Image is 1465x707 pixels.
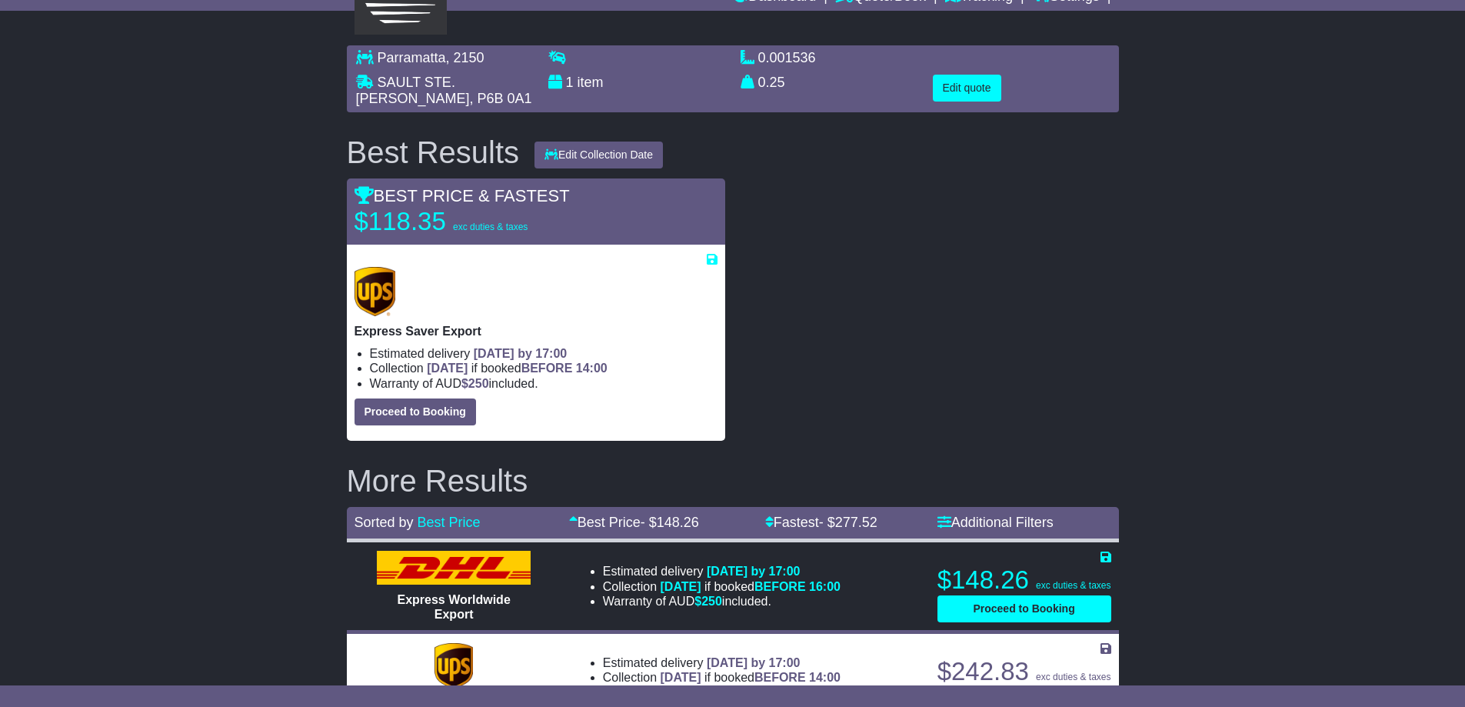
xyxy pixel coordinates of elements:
[835,515,877,530] span: 277.52
[578,75,604,90] span: item
[566,75,574,90] span: 1
[418,515,481,530] a: Best Price
[461,377,489,390] span: $
[933,75,1001,102] button: Edit quote
[661,580,841,593] span: if booked
[355,324,718,338] p: Express Saver Export
[521,362,573,375] span: BEFORE
[603,564,841,579] li: Estimated delivery
[355,515,414,530] span: Sorted by
[1036,672,1110,682] span: exc duties & taxes
[937,656,1111,687] p: $242.83
[397,593,510,621] span: Express Worldwide Export
[370,376,718,391] li: Warranty of AUD included.
[355,267,396,316] img: UPS (new): Express Saver Export
[701,595,722,608] span: 250
[603,594,841,609] li: Warranty of AUD included.
[707,656,801,669] span: [DATE] by 17:00
[707,565,801,578] span: [DATE] by 17:00
[435,643,473,689] img: UPS (new): Expedited Export
[758,50,816,65] span: 0.001536
[468,377,489,390] span: 250
[641,515,699,530] span: - $
[1036,580,1110,591] span: exc duties & taxes
[661,580,701,593] span: [DATE]
[603,579,841,594] li: Collection
[453,222,528,232] span: exc duties & taxes
[819,515,877,530] span: - $
[534,142,663,168] button: Edit Collection Date
[694,595,722,608] span: $
[370,346,718,361] li: Estimated delivery
[427,362,468,375] span: [DATE]
[427,362,607,375] span: if booked
[355,206,547,237] p: $118.35
[474,347,568,360] span: [DATE] by 17:00
[754,580,806,593] span: BEFORE
[754,671,806,684] span: BEFORE
[576,362,608,375] span: 14:00
[603,655,841,670] li: Estimated delivery
[446,50,484,65] span: , 2150
[657,515,699,530] span: 148.26
[661,671,701,684] span: [DATE]
[603,670,841,685] li: Collection
[355,186,570,205] span: BEST PRICE & FASTEST
[347,464,1119,498] h2: More Results
[937,595,1111,622] button: Proceed to Booking
[370,361,718,375] li: Collection
[377,551,531,585] img: DHL: Express Worldwide Export
[378,50,446,65] span: Parramatta
[355,399,476,425] button: Proceed to Booking
[339,135,528,169] div: Best Results
[470,91,532,106] span: , P6B 0A1
[937,515,1054,530] a: Additional Filters
[765,515,877,530] a: Fastest- $277.52
[356,75,470,107] span: SAULT STE. [PERSON_NAME]
[758,75,785,90] span: 0.25
[569,515,699,530] a: Best Price- $148.26
[809,580,841,593] span: 16:00
[809,671,841,684] span: 14:00
[661,671,841,684] span: if booked
[937,565,1111,595] p: $148.26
